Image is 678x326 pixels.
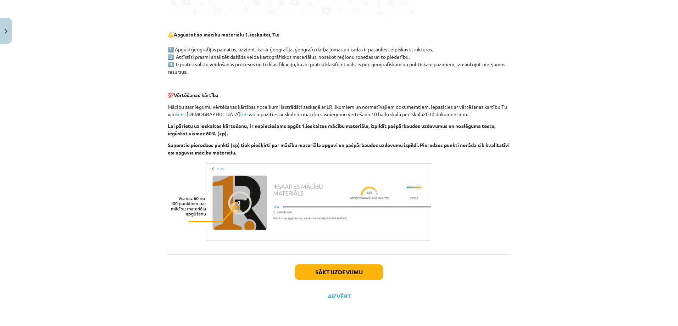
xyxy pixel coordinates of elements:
[326,293,352,300] button: Aizvērt
[295,264,383,280] button: Sākt uzdevumu
[174,31,279,38] strong: Apgūstot šo mācību materiālu 1. ieskaitei, Tu:
[168,31,510,75] p: 💪 1️⃣ Apgūsi ģeogrāfijas pamatus, uzzinot, kas ir ģeogrāfija, ģeogrāfu darba jomas un kādas ir pa...
[176,111,184,117] a: šeit
[168,103,510,118] p: Mācību sasniegumu vērtēšanas kārtības noteikumi izstrādāti saskaņā ar LR likumiem un normatīvajie...
[5,29,7,34] img: icon-close-lesson-0947bae3869378f0d4975bcd49f059093ad1ed9edebbc8119c70593378902aed.svg
[168,123,495,136] strong: Lai pārietu uz ieskaites kārtošanu, ir nepieciešams apgūt 1.ieskaites mācību materiālu, izpildīt ...
[240,111,249,117] a: šeit
[174,92,218,98] strong: Vērtēšanas kārtība
[168,142,510,156] strong: Saņemtie pieredzes punkti (xp) tiek piešķirti par mācību materiāla apguvi un pašpārbaudes uzdevum...
[168,91,510,99] p: 💯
